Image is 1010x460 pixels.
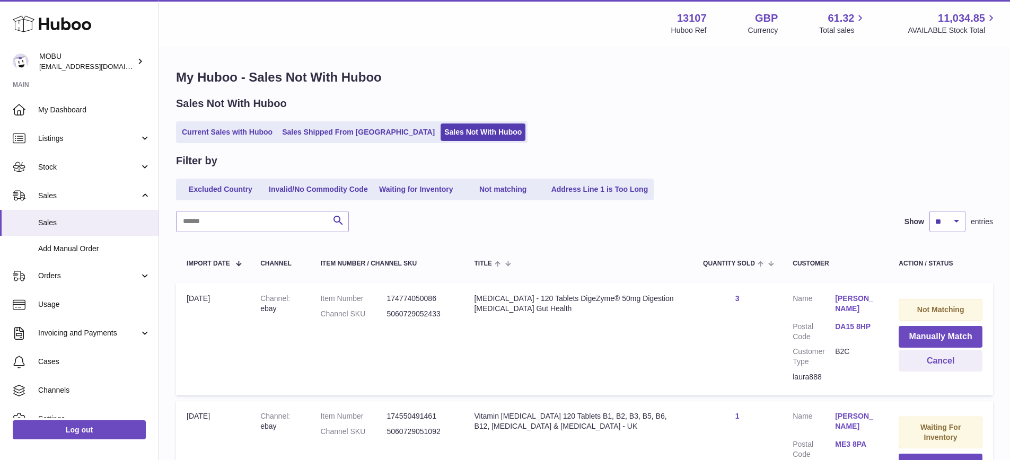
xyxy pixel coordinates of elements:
a: 3 [735,294,740,303]
dd: B2C [835,347,877,367]
span: Channels [38,385,151,395]
strong: Channel [260,412,290,420]
div: laura888 [793,372,877,382]
h2: Filter by [176,154,217,168]
td: [DATE] [176,283,250,395]
span: Cases [38,357,151,367]
strong: 13107 [677,11,707,25]
a: Excluded Country [178,181,263,198]
span: Title [474,260,491,267]
button: Manually Match [899,326,982,348]
span: Orders [38,271,139,281]
span: My Dashboard [38,105,151,115]
button: Cancel [899,350,982,372]
a: DA15 8HP [835,322,877,332]
a: Log out [13,420,146,439]
h2: Sales Not With Huboo [176,96,287,111]
div: ebay [260,411,299,431]
span: Add Manual Order [38,244,151,254]
a: [PERSON_NAME] [835,294,877,314]
div: MOBU [39,51,135,72]
dt: Postal Code [793,322,835,342]
a: Address Line 1 is Too Long [548,181,652,198]
span: Listings [38,134,139,144]
span: Total sales [819,25,866,36]
span: 61.32 [828,11,854,25]
dd: 5060729052433 [387,309,453,319]
a: 61.32 Total sales [819,11,866,36]
strong: Not Matching [917,305,964,314]
span: [EMAIL_ADDRESS][DOMAIN_NAME] [39,62,156,70]
a: [PERSON_NAME] [835,411,877,431]
strong: Waiting For Inventory [920,423,961,441]
a: Sales Shipped From [GEOGRAPHIC_DATA] [278,123,438,141]
strong: GBP [755,11,778,25]
a: Not matching [461,181,546,198]
a: ME3 8PA [835,439,877,449]
div: ebay [260,294,299,314]
div: Channel [260,260,299,267]
strong: Channel [260,294,290,303]
dd: 5060729051092 [387,427,453,437]
div: Item Number / Channel SKU [320,260,453,267]
h1: My Huboo - Sales Not With Huboo [176,69,993,86]
div: [MEDICAL_DATA] - 120 Tablets DigeZyme® 50mg Digestion [MEDICAL_DATA] Gut Health [474,294,682,314]
a: Sales Not With Huboo [441,123,525,141]
label: Show [904,217,924,227]
a: 1 [735,412,740,420]
div: Currency [748,25,778,36]
span: AVAILABLE Stock Total [908,25,997,36]
dt: Channel SKU [320,427,387,437]
span: Settings [38,414,151,424]
dt: Channel SKU [320,309,387,319]
dt: Item Number [320,411,387,421]
a: Invalid/No Commodity Code [265,181,372,198]
span: entries [971,217,993,227]
dt: Name [793,294,835,316]
span: Usage [38,299,151,309]
a: 11,034.85 AVAILABLE Stock Total [908,11,997,36]
span: Import date [187,260,230,267]
dt: Item Number [320,294,387,304]
dd: 174550491461 [387,411,453,421]
dt: Name [793,411,835,434]
span: 11,034.85 [938,11,985,25]
span: Sales [38,191,139,201]
span: Stock [38,162,139,172]
div: Customer [793,260,877,267]
span: Invoicing and Payments [38,328,139,338]
a: Waiting for Inventory [374,181,459,198]
div: Huboo Ref [671,25,707,36]
a: Current Sales with Huboo [178,123,276,141]
div: Vitamin [MEDICAL_DATA] 120 Tablets B1, B2, B3, B5, B6, B12, [MEDICAL_DATA] & [MEDICAL_DATA] - UK [474,411,682,431]
dd: 174774050086 [387,294,453,304]
span: Sales [38,218,151,228]
dt: Postal Code [793,439,835,459]
dt: Customer Type [793,347,835,367]
span: Quantity Sold [703,260,755,267]
div: Action / Status [899,260,982,267]
img: mo@mobu.co.uk [13,54,29,69]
